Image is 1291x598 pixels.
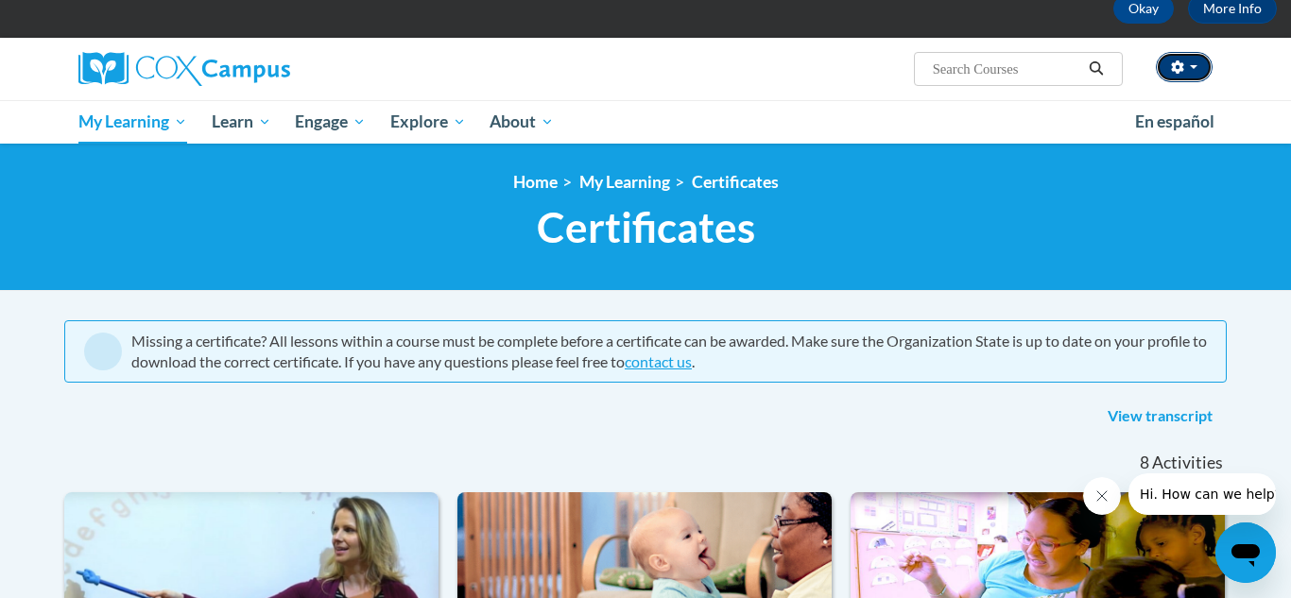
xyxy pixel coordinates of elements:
a: En español [1123,102,1227,142]
a: My Learning [66,100,199,144]
span: Hi. How can we help? [11,13,153,28]
a: Home [513,172,558,192]
a: My Learning [579,172,670,192]
a: View transcript [1093,402,1227,432]
span: Learn [212,111,271,133]
span: My Learning [78,111,187,133]
button: Account Settings [1156,52,1213,82]
iframe: Message from company [1128,473,1276,515]
iframe: Close message [1083,477,1121,515]
div: Main menu [50,100,1241,144]
a: Engage [283,100,378,144]
span: Certificates [537,202,755,252]
a: About [478,100,567,144]
a: Learn [199,100,284,144]
input: Search Courses [931,58,1082,80]
a: contact us [625,352,692,370]
a: Cox Campus [78,52,438,86]
span: 8 [1140,453,1149,473]
img: Cox Campus [78,52,290,86]
button: Search [1082,58,1110,80]
span: Explore [390,111,466,133]
a: Certificates [692,172,779,192]
span: Activities [1152,453,1223,473]
iframe: Button to launch messaging window [1215,522,1276,583]
div: Missing a certificate? All lessons within a course must be complete before a certificate can be a... [131,331,1207,372]
span: En español [1135,111,1214,131]
a: Explore [378,100,478,144]
span: Engage [295,111,366,133]
span: About [490,111,554,133]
